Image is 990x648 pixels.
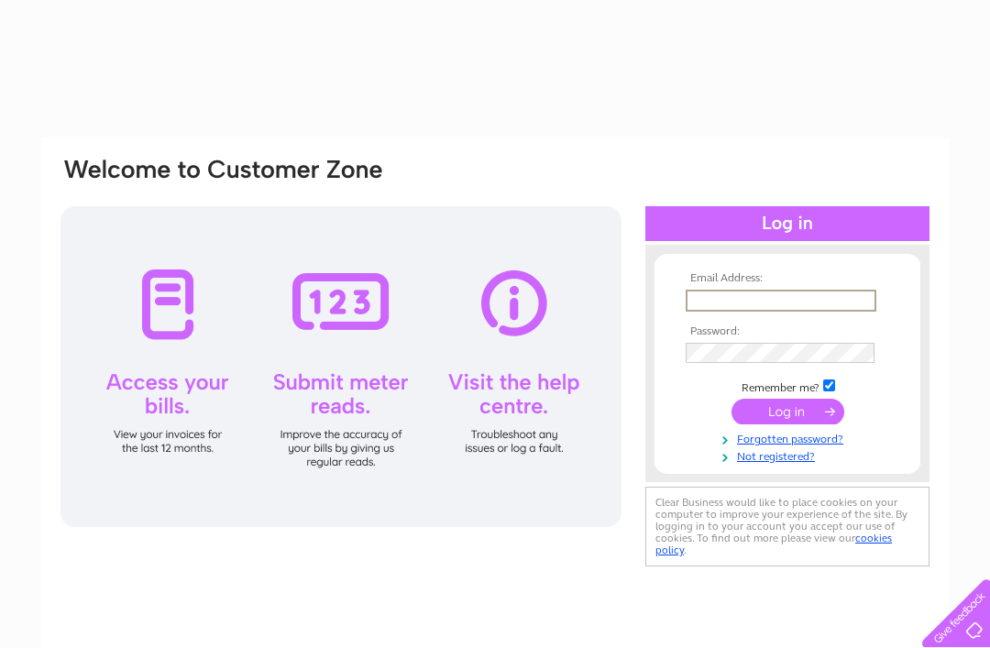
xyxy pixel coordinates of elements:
[686,429,894,446] a: Forgotten password?
[681,325,894,338] th: Password:
[655,532,892,556] a: cookies policy
[681,377,894,395] td: Remember me?
[731,399,844,424] input: Submit
[686,446,894,464] a: Not registered?
[681,272,894,285] th: Email Address:
[645,487,929,566] div: Clear Business would like to place cookies on your computer to improve your experience of the sit...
